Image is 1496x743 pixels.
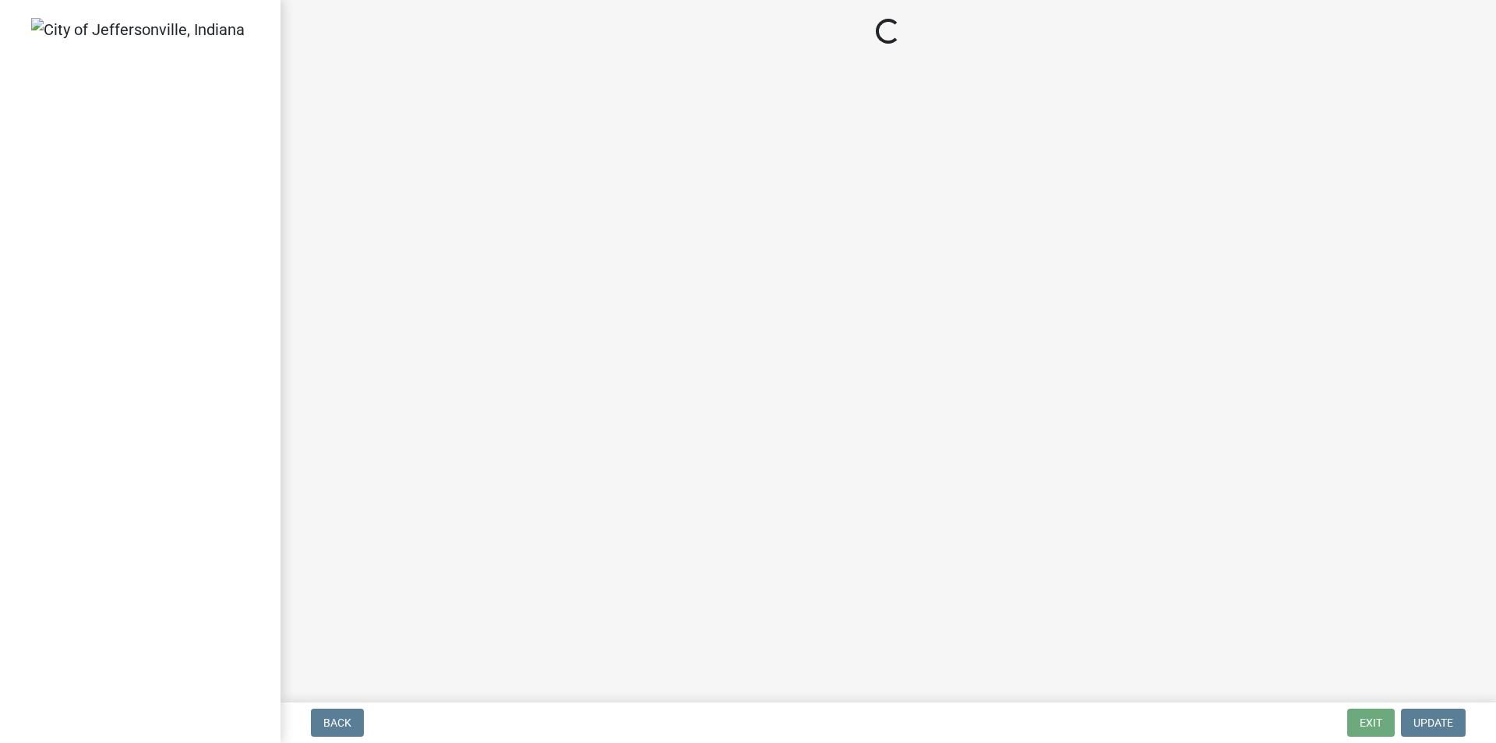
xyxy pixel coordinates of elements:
[323,716,351,729] span: Back
[311,709,364,737] button: Back
[1347,709,1395,737] button: Exit
[31,18,245,41] img: City of Jeffersonville, Indiana
[1401,709,1466,737] button: Update
[1413,716,1453,729] span: Update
